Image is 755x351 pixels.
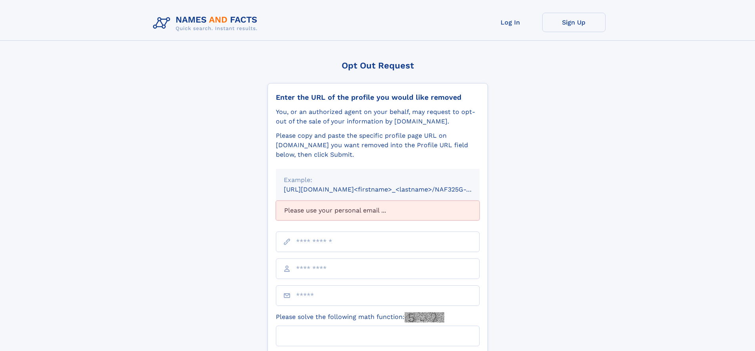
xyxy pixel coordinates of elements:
a: Sign Up [542,13,606,32]
div: Example: [284,175,472,185]
div: You, or an authorized agent on your behalf, may request to opt-out of the sale of your informatio... [276,107,480,126]
a: Log In [479,13,542,32]
div: Please use your personal email ... [276,201,480,220]
small: [URL][DOMAIN_NAME]<firstname>_<lastname>/NAF325G-xxxxxxxx [284,186,495,193]
div: Enter the URL of the profile you would like removed [276,93,480,102]
div: Please copy and paste the specific profile page URL on [DOMAIN_NAME] you want removed into the Pr... [276,131,480,159]
label: Please solve the following math function: [276,312,444,323]
div: Opt Out Request [268,61,488,70]
img: Logo Names and Facts [150,13,264,34]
